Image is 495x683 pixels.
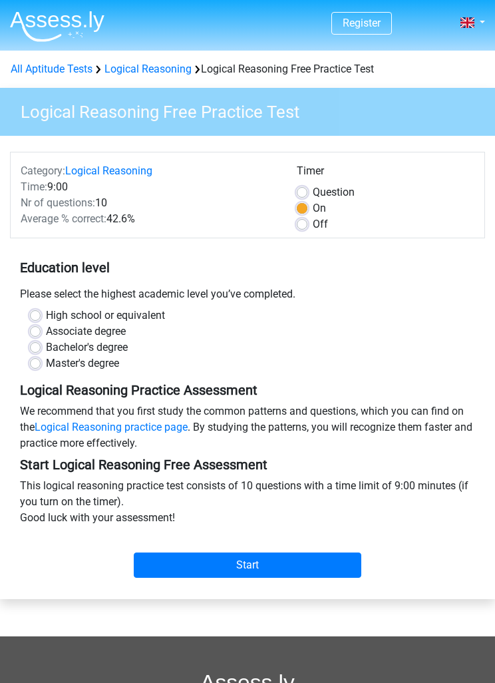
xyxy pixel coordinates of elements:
[20,457,475,473] h5: Start Logical Reasoning Free Assessment
[20,382,475,398] h5: Logical Reasoning Practice Assessment
[46,340,128,355] label: Bachelor's degree
[297,163,474,184] div: Timer
[343,17,381,29] a: Register
[46,324,126,340] label: Associate degree
[15,97,485,122] h3: Logical Reasoning Free Practice Test
[11,179,287,195] div: 9:00
[65,164,152,177] a: Logical Reasoning
[21,164,65,177] span: Category:
[5,61,490,77] div: Logical Reasoning Free Practice Test
[35,421,188,433] a: Logical Reasoning practice page
[11,195,287,211] div: 10
[134,553,361,578] input: Start
[11,211,287,227] div: 42.6%
[313,200,326,216] label: On
[10,11,104,42] img: Assessly
[46,355,119,371] label: Master's degree
[313,184,355,200] label: Question
[313,216,328,232] label: Off
[21,196,95,209] span: Nr of questions:
[46,308,165,324] label: High school or equivalent
[21,212,106,225] span: Average % correct:
[10,403,485,457] div: We recommend that you first study the common patterns and questions, which you can find on the . ...
[11,63,92,75] a: All Aptitude Tests
[104,63,192,75] a: Logical Reasoning
[20,254,475,281] h5: Education level
[21,180,47,193] span: Time:
[10,478,485,531] div: This logical reasoning practice test consists of 10 questions with a time limit of 9:00 minutes (...
[10,286,485,308] div: Please select the highest academic level you’ve completed.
